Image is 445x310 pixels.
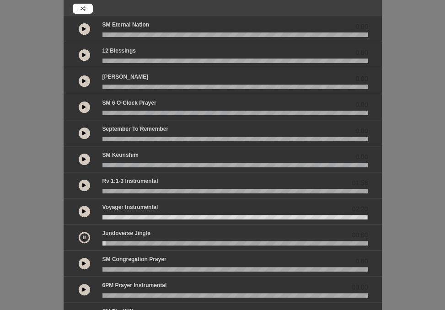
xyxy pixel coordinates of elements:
p: Voyager Instrumental [102,203,158,211]
span: 0.00 [355,257,368,266]
p: September to Remember [102,125,169,133]
span: 0.00 [355,126,368,136]
span: 00:00 [352,283,368,292]
p: 12 Blessings [102,47,136,55]
span: 0.00 [355,100,368,110]
p: 6PM Prayer Instrumental [102,281,167,289]
span: 0.00 [355,74,368,84]
span: 0.00 [355,48,368,58]
span: 00:00 [352,230,368,240]
span: 02:20 [352,204,368,214]
p: Rv 1:1-3 Instrumental [102,177,158,185]
p: SM 6 o-clock prayer [102,99,156,107]
span: 0.00 [355,22,368,32]
p: SM Congregation Prayer [102,255,166,263]
p: Jundoverse Jingle [102,229,150,237]
p: [PERSON_NAME] [102,73,149,81]
span: 0.00 [355,152,368,162]
p: SM Keunshim [102,151,139,159]
p: SM Eternal Nation [102,21,150,29]
span: 01:58 [352,178,368,188]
